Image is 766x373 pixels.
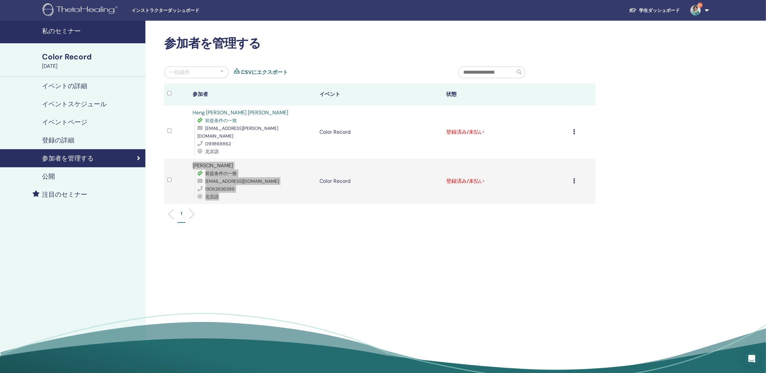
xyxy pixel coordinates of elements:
[42,118,87,126] h4: イベントページ
[42,82,87,90] h4: イベントの詳細
[205,186,235,192] span: 13062636399
[181,210,182,217] p: 1
[42,172,55,180] h4: 公開
[205,149,219,154] span: 北京語
[205,141,231,147] span: 0911868862
[131,7,228,14] span: インストラクターダッシュボード
[43,3,120,18] img: logo.png
[42,51,142,62] div: Color Record
[443,83,570,106] th: 状態
[629,7,637,13] img: graduation-cap-white.svg
[193,109,289,116] a: Heng [PERSON_NAME] [PERSON_NAME]
[698,3,703,8] span: 9+
[193,162,233,169] a: [PERSON_NAME]
[42,154,94,162] h4: 参加者を管理する
[316,106,443,159] td: Color Record
[316,83,443,106] th: イベント
[42,191,87,198] h4: 注目のセミナー
[198,125,278,139] span: [EMAIL_ADDRESS][PERSON_NAME][DOMAIN_NAME]
[205,194,219,200] span: 北京語
[38,51,145,70] a: Color Record[DATE]
[42,27,142,35] h4: 私のセミナー
[42,100,107,108] h4: イベントスケジュール
[205,118,237,123] span: 前提条件の一致
[690,5,701,16] img: default.jpg
[205,178,279,184] span: [EMAIL_ADDRESS][DOMAIN_NAME]
[42,136,74,144] h4: 登録の詳細
[164,36,595,51] h2: 参加者を管理する
[744,351,760,367] div: Open Intercom Messenger
[316,159,443,204] td: Color Record
[205,171,237,176] span: 前提条件の一致
[190,83,317,106] th: 参加者
[241,68,288,76] a: CSVにエクスポート
[42,62,142,70] div: [DATE]
[169,68,190,76] div: 一括操作
[624,5,685,16] a: 学生ダッシュボード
